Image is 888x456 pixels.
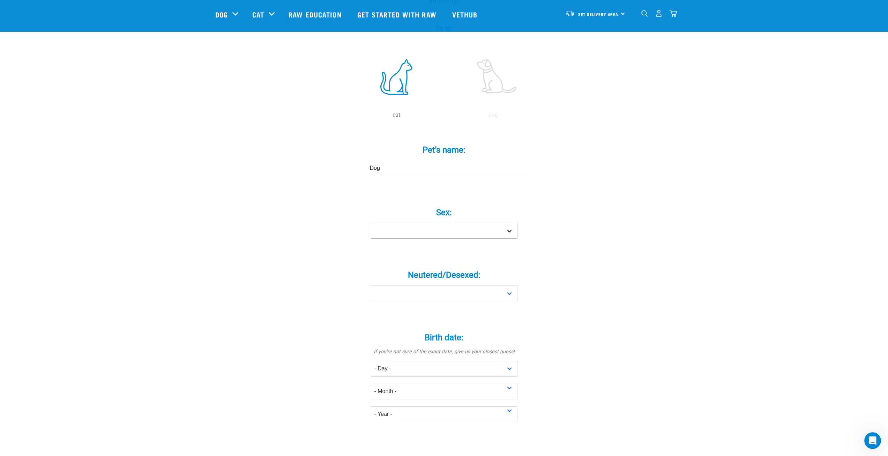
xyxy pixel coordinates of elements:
label: Birth date: [339,331,549,344]
a: Raw Education [282,0,350,28]
label: Neutered/Desexed: [339,269,549,281]
img: home-icon-1@2x.png [641,10,648,17]
a: Vethub [445,0,486,28]
p: If you're not sure of the exact date, give us your closest guess! [339,348,549,356]
label: Sex: [339,206,549,219]
a: Dog [215,9,228,20]
img: van-moving.png [565,10,575,16]
iframe: Intercom live chat [864,432,881,449]
a: Get started with Raw [350,0,445,28]
p: cat [349,111,443,119]
img: home-icon@2x.png [670,10,677,17]
a: Cat [252,9,264,20]
img: user.png [655,10,663,17]
p: dog [446,111,540,119]
label: Pet's name: [339,144,549,156]
span: Set Delivery Area [578,13,619,15]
